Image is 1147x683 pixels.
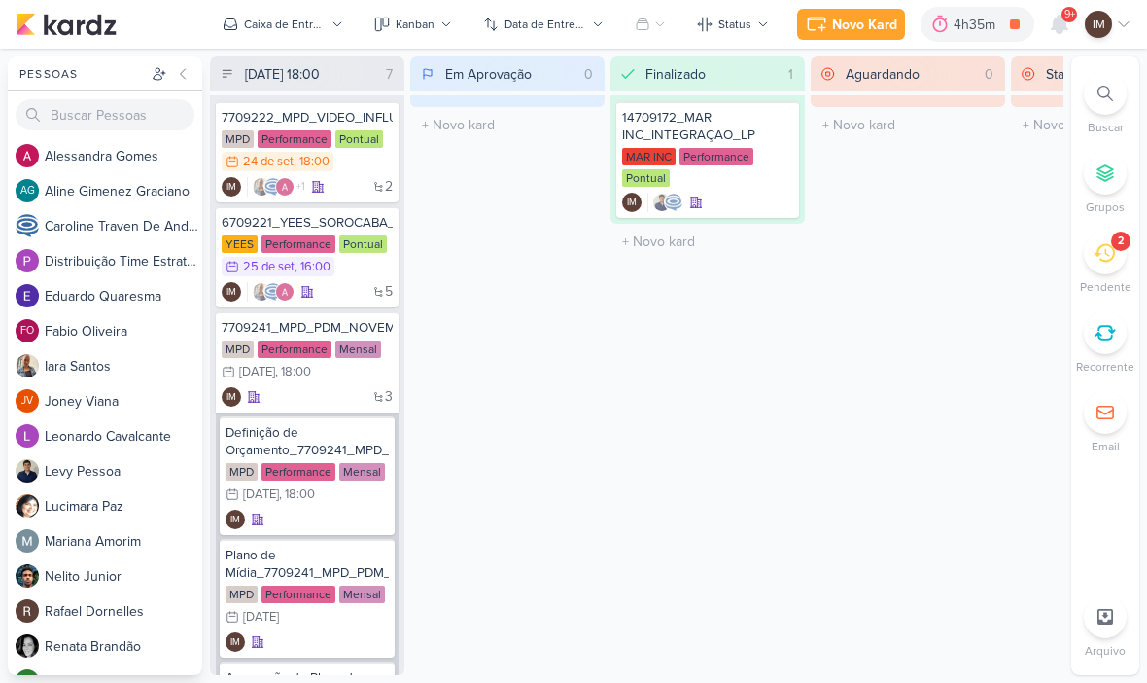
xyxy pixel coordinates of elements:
[261,463,335,481] div: Performance
[622,148,676,165] div: MAR INC
[16,65,148,83] div: Pessoas
[45,216,202,236] div: C a r o l i n e T r a v e n D e A n d r a d e
[226,632,245,652] div: Isabella Machado Guimarães
[226,463,258,481] div: MPD
[622,109,793,144] div: 14709172_MAR INC_INTEGRAÇAO_LP
[16,634,39,658] img: Renata Brandão
[222,341,254,358] div: MPD
[222,387,241,407] div: Criador(a): Isabella Machado Guimarães
[832,15,897,35] div: Novo Kard
[258,341,331,358] div: Performance
[16,13,117,36] img: kardz.app
[1092,438,1120,455] p: Email
[815,111,1001,139] input: + Novo kard
[45,146,202,166] div: A l e s s a n d r a G o m e s
[222,282,241,302] div: Criador(a): Isabella Machado Guimarães
[263,177,283,197] img: Caroline Traven De Andrade
[45,636,202,657] div: R e n a t a B r a n d ã o
[647,193,683,212] div: Colaboradores: Levy Pessoa, Caroline Traven De Andrade
[45,251,202,271] div: D i s t r i b u i ç ã o T i m e E s t r a t é g i c o
[226,632,245,652] div: Criador(a): Isabella Machado Guimarães
[243,261,295,273] div: 25 de set
[258,130,331,148] div: Performance
[16,249,39,272] img: Distribuição Time Estratégico
[45,566,202,587] div: N e l i t o J u n i o r
[226,183,236,193] p: IM
[385,390,393,404] span: 3
[20,326,34,337] p: FO
[622,169,670,187] div: Pontual
[222,282,241,302] div: Isabella Machado Guimarães
[576,64,601,85] div: 0
[1088,119,1124,136] p: Buscar
[664,193,683,212] img: Caroline Traven De Andrade
[45,181,202,201] div: A l i n e G i m e n e z G r a c i a n o
[627,198,637,208] p: IM
[222,109,393,126] div: 7709222_MPD_VIDEO_INFLUENCER_DECORADO
[1071,72,1139,136] li: Ctrl + F
[1086,198,1125,216] p: Grupos
[16,99,194,130] input: Buscar Pessoas
[16,214,39,237] img: Caroline Traven De Andrade
[263,282,283,302] img: Caroline Traven De Andrade
[16,389,39,413] div: Joney Viana
[16,564,39,588] img: Nelito Junior
[226,547,389,582] div: Plano de Mídia_7709241_MPD_PDM_NOVEMBRO
[1076,358,1134,376] p: Recorrente
[1080,278,1131,296] p: Pendente
[614,228,801,256] input: + Novo kard
[222,214,393,232] div: 6709221_YEES_SOROCABA_AJUSTES_CAMPANHAS_MIA
[16,424,39,448] img: Leonardo Cavalcante
[977,64,1001,85] div: 0
[226,586,258,603] div: MPD
[339,463,385,481] div: Mensal
[378,64,400,85] div: 7
[339,586,385,603] div: Mensal
[230,638,240,648] p: IM
[652,193,672,212] img: Levy Pessoa
[252,282,271,302] img: Iara Santos
[1093,16,1105,33] p: IM
[222,235,258,253] div: YEES
[222,130,254,148] div: MPD
[222,387,241,407] div: Isabella Machado Guimarães
[247,177,305,197] div: Colaboradores: Iara Santos, Caroline Traven De Andrade, Alessandra Gomes, Distribuição Time Estra...
[239,366,275,378] div: [DATE]
[222,177,241,197] div: Isabella Machado Guimarães
[622,193,642,212] div: Isabella Machado Guimarães
[226,510,245,529] div: Criador(a): Isabella Machado Guimarães
[1085,642,1126,660] p: Arquivo
[1085,11,1112,38] div: Isabella Machado Guimarães
[20,186,35,197] p: AG
[622,193,642,212] div: Criador(a): Isabella Machado Guimarães
[339,235,387,253] div: Pontual
[16,599,39,623] img: Rafael Dornelles
[16,459,39,483] img: Levy Pessoa
[45,426,202,447] div: L e o n a r d o C a v a l c a n t e
[295,179,305,195] span: +1
[243,156,294,168] div: 24 de set
[16,319,39,342] div: Fabio Oliveira
[279,488,315,501] div: , 18:00
[294,156,330,168] div: , 18:00
[275,282,295,302] img: Alessandra Gomes
[16,354,39,377] img: Iara Santos
[45,496,202,517] div: L u c i m a r a P a z
[385,180,393,194] span: 2
[45,531,202,552] div: M a r i a n a A m o r i m
[45,391,202,412] div: J o n e y V i a n a
[16,529,39,553] img: Mariana Amorim
[295,261,330,273] div: , 16:00
[781,64,801,85] div: 1
[222,319,393,337] div: 7709241_MPD_PDM_NOVEMBRO
[385,285,393,299] span: 5
[252,177,271,197] img: Iara Santos
[247,282,295,302] div: Colaboradores: Iara Santos, Caroline Traven De Andrade, Alessandra Gomes
[797,9,905,40] button: Novo Kard
[222,177,241,197] div: Criador(a): Isabella Machado Guimarães
[16,494,39,518] img: Lucimara Paz
[45,286,202,306] div: E d u a r d o Q u a r e s m a
[1118,234,1124,249] div: 2
[21,396,33,407] p: JV
[230,516,240,525] p: IM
